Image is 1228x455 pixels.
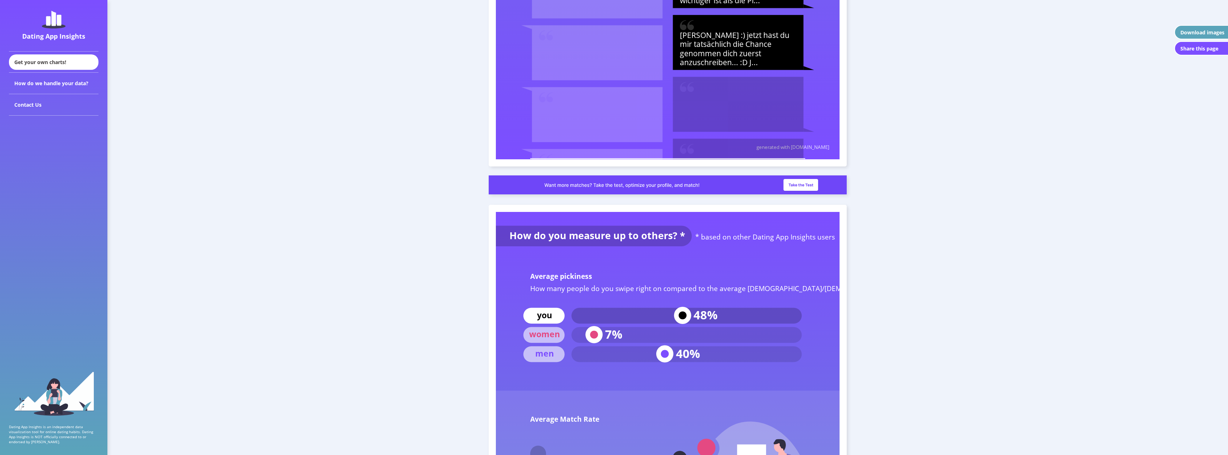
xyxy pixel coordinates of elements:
tspan: mir tatsächlich die Chance [680,39,772,49]
text: 7% [605,326,622,342]
text: 48% [693,307,717,323]
div: Share this page [1180,45,1218,52]
text: generated with [DOMAIN_NAME] [756,144,829,150]
img: roast_slim_banner.a2e79667.png [489,175,847,194]
text: How many people do you swipe right on compared to the average [DEMOGRAPHIC_DATA]/[DEMOGRAPHIC_DAT... [530,284,918,293]
text: How do you measure up to others? * [509,229,685,242]
tspan: genommen dich zuerst [680,48,762,58]
img: dating-app-insights-logo.5abe6921.svg [42,11,66,29]
div: Dating App Insights [11,32,97,40]
text: 40% [676,345,700,362]
div: Get your own charts! [9,54,98,70]
tspan: [PERSON_NAME] :) jetzt hast du [680,30,789,40]
tspan: anzuschreiben... :D J... [680,57,758,67]
div: Contact Us [9,94,98,116]
text: you [537,309,552,321]
text: Average Match Rate [530,414,599,424]
text: women [529,328,560,340]
button: Download images [1174,25,1228,39]
text: * based on other Dating App Insights users [695,232,835,242]
img: sidebar_girl.91b9467e.svg [14,371,94,416]
div: Download images [1180,29,1224,36]
button: Share this page [1174,41,1228,55]
text: men [535,348,554,359]
div: How do we handle your data? [9,73,98,94]
p: Dating App Insights is an independent data visualization tool for online dating habits. Dating Ap... [9,424,98,444]
text: Average pickiness [530,271,592,281]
